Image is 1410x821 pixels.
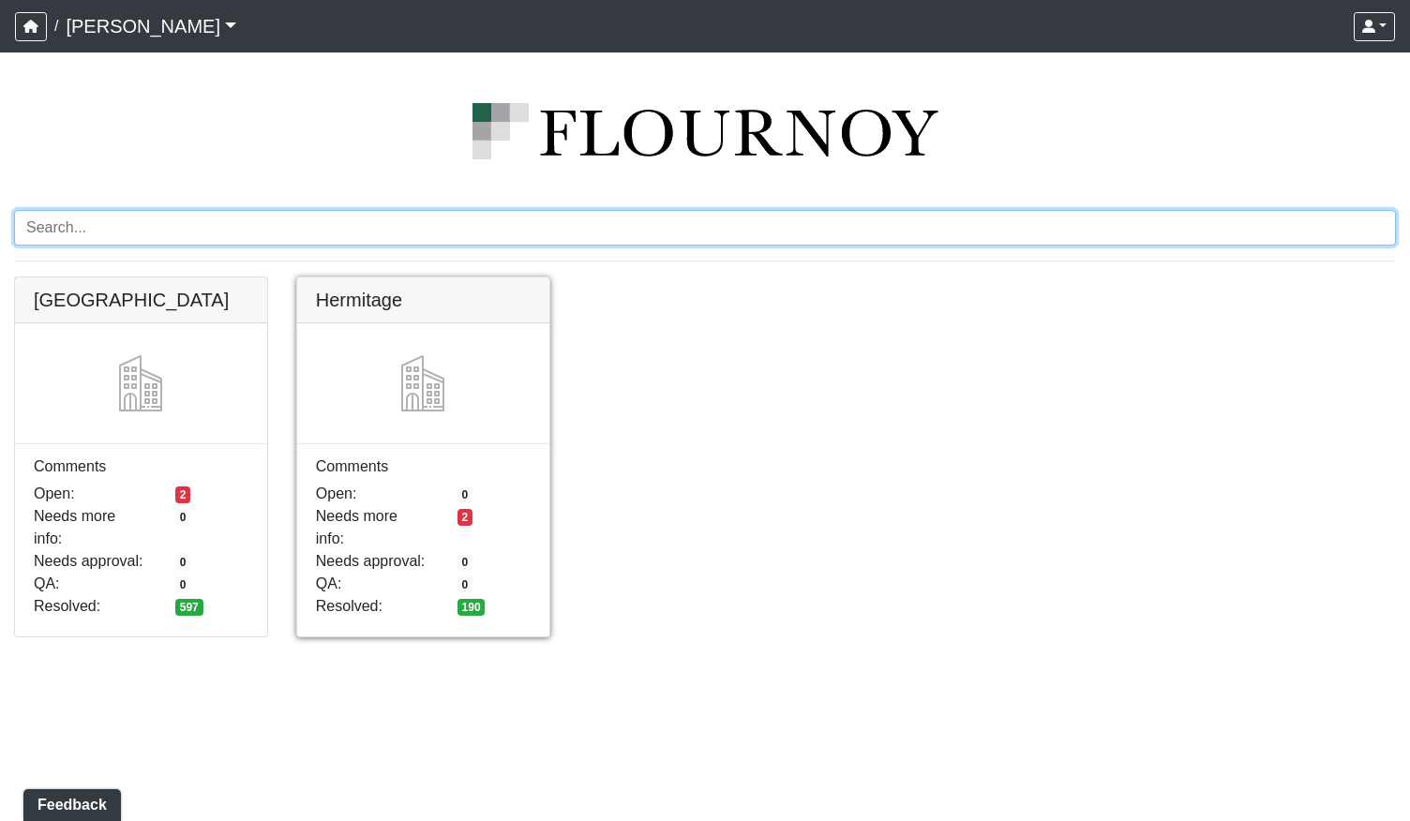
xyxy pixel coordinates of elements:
iframe: Ybug feedback widget [14,784,125,821]
a: [PERSON_NAME] [66,7,236,45]
img: logo [14,103,1396,159]
input: Search [14,210,1396,246]
span: / [47,7,66,45]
